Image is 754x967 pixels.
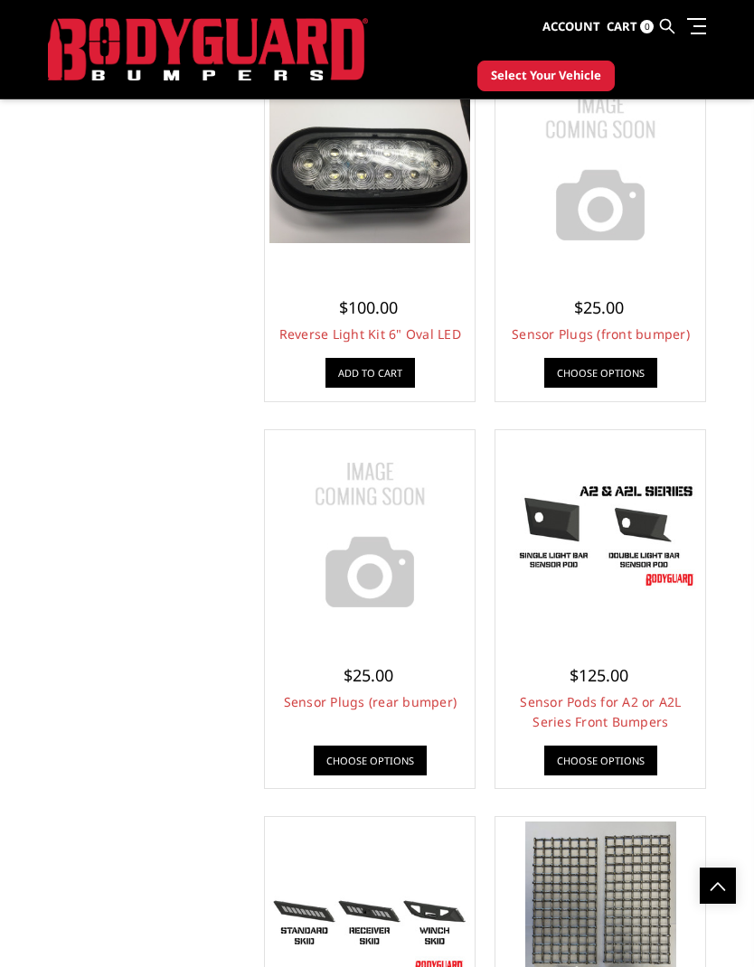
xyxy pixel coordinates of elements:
[269,93,470,244] img: Reverse Light Kit 6" Oval LED
[314,746,427,775] a: Choose Options
[607,18,637,34] span: Cart
[512,325,690,343] a: Sensor Plugs (front bumper)
[325,358,415,388] a: Add to Cart
[500,479,701,592] img: Sensor Pods for A2 or A2L Series Front Bumpers
[339,296,398,318] span: $100.00
[500,435,701,635] a: Sensor Pods for A2 or A2L Series Front Bumpers
[700,868,736,904] a: Click to Top
[544,358,657,388] a: Choose Options
[477,61,615,91] button: Select Your Vehicle
[279,325,461,343] a: Reverse Light Kit 6" Oval LED
[542,18,600,34] span: Account
[544,746,657,775] a: Choose Options
[344,664,393,686] span: $25.00
[48,18,368,81] img: BODYGUARD BUMPERS
[269,68,470,268] a: Reverse Light Kit 6" Oval LED Reverse Light Kit 6" Oval LED
[520,693,681,730] a: Sensor Pods for A2 or A2L Series Front Bumpers
[574,296,624,318] span: $25.00
[491,67,601,85] span: Select Your Vehicle
[640,20,654,33] span: 0
[542,3,600,52] a: Account
[607,3,654,52] a: Cart 0
[284,693,457,710] a: Sensor Plugs (rear bumper)
[570,664,628,686] span: $125.00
